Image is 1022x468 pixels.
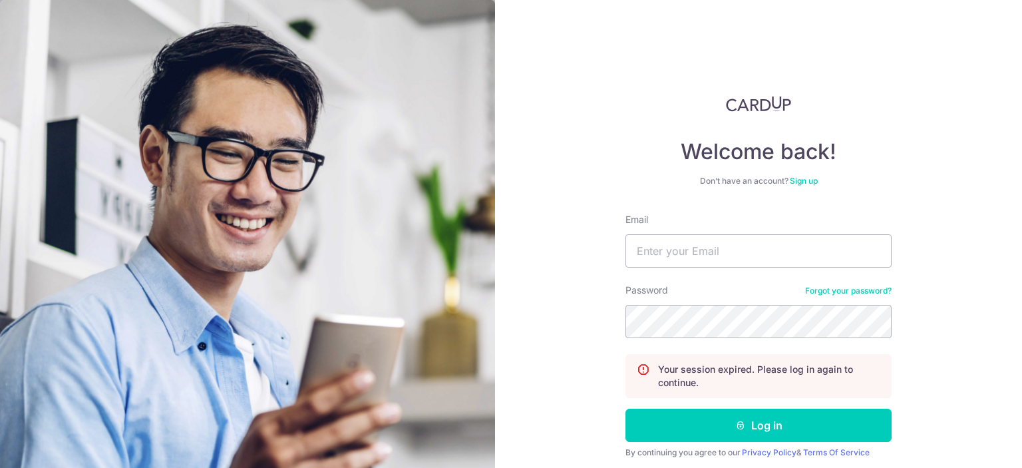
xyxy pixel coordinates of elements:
input: Enter your Email [625,234,892,268]
p: Your session expired. Please log in again to continue. [658,363,880,389]
label: Password [625,284,668,297]
a: Sign up [790,176,818,186]
button: Log in [625,409,892,442]
label: Email [625,213,648,226]
a: Privacy Policy [742,447,796,457]
a: Forgot your password? [805,286,892,296]
img: CardUp Logo [726,96,791,112]
div: Don’t have an account? [625,176,892,186]
h4: Welcome back! [625,138,892,165]
a: Terms Of Service [803,447,870,457]
div: By continuing you agree to our & [625,447,892,458]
